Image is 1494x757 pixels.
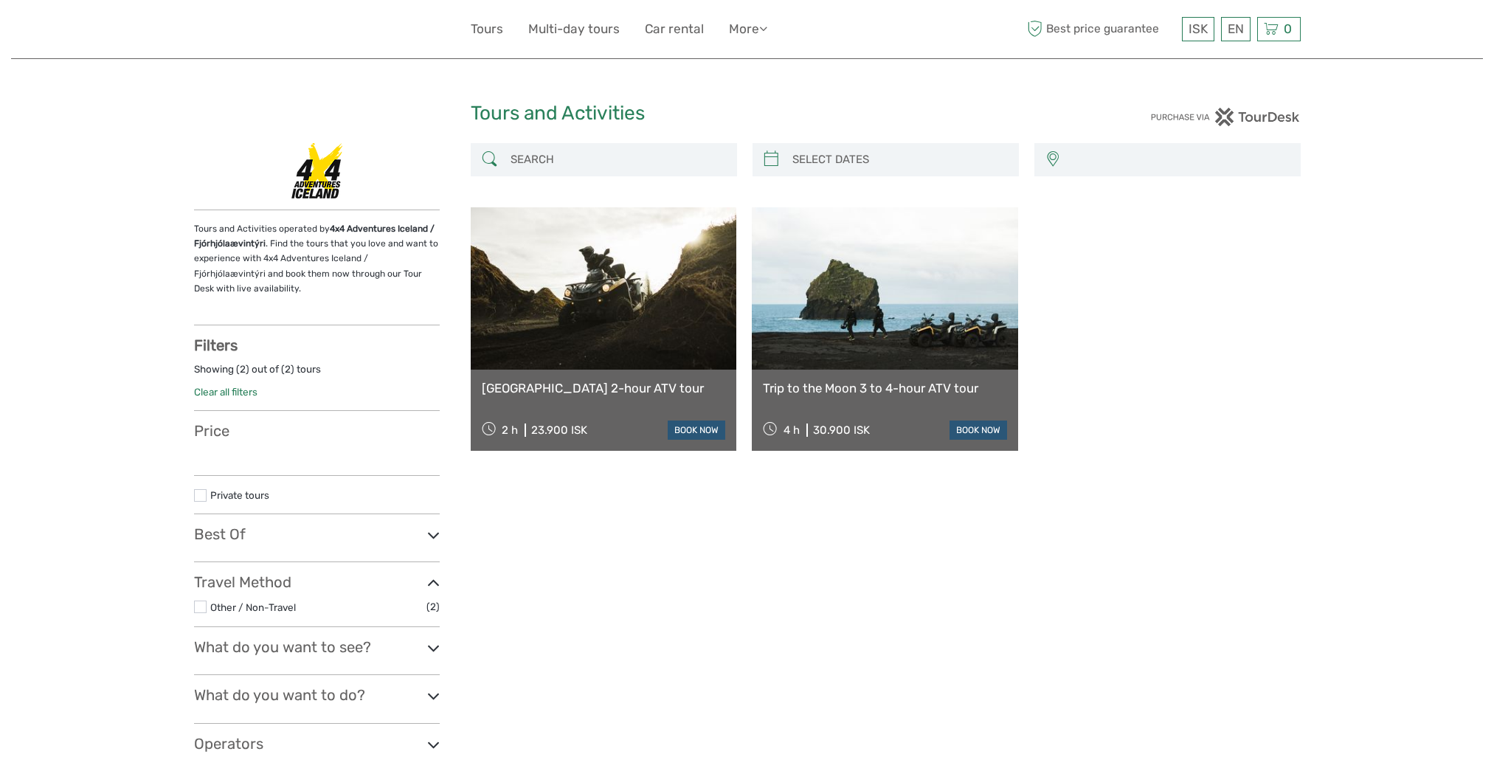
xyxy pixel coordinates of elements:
[194,638,440,656] h3: What do you want to see?
[194,221,440,297] p: Tours and Activities operated by . Find the tours that you love and want to experience with 4x4 A...
[528,18,620,40] a: Multi-day tours
[645,18,704,40] a: Car rental
[1024,17,1178,41] span: Best price guarantee
[471,18,503,40] a: Tours
[291,143,342,198] img: 164-1_logo_thumbnail.png
[194,386,257,398] a: Clear all filters
[210,601,296,613] a: Other / Non-Travel
[729,18,767,40] a: More
[668,421,725,440] a: book now
[194,573,440,591] h3: Travel Method
[471,102,1024,125] h1: Tours and Activities
[1282,21,1294,36] span: 0
[763,381,1007,395] a: Trip to the Moon 3 to 4-hour ATV tour
[194,11,269,47] img: 632-1a1f61c2-ab70-46c5-a88f-57c82c74ba0d_logo_small.jpg
[784,424,800,437] span: 4 h
[482,381,726,395] a: [GEOGRAPHIC_DATA] 2-hour ATV tour
[426,598,440,615] span: (2)
[194,224,435,249] strong: 4x4 Adventures Iceland / Fjórhjólaævintýri
[194,362,440,385] div: Showing ( ) out of ( ) tours
[950,421,1007,440] a: book now
[194,525,440,543] h3: Best Of
[786,147,1011,173] input: SELECT DATES
[194,686,440,704] h3: What do you want to do?
[285,362,291,376] label: 2
[502,424,518,437] span: 2 h
[531,424,587,437] div: 23.900 ISK
[210,489,269,501] a: Private tours
[1189,21,1208,36] span: ISK
[1150,108,1300,126] img: PurchaseViaTourDesk.png
[1221,17,1251,41] div: EN
[194,336,238,354] strong: Filters
[813,424,870,437] div: 30.900 ISK
[240,362,246,376] label: 2
[194,422,440,440] h3: Price
[505,147,730,173] input: SEARCH
[194,735,440,753] h3: Operators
